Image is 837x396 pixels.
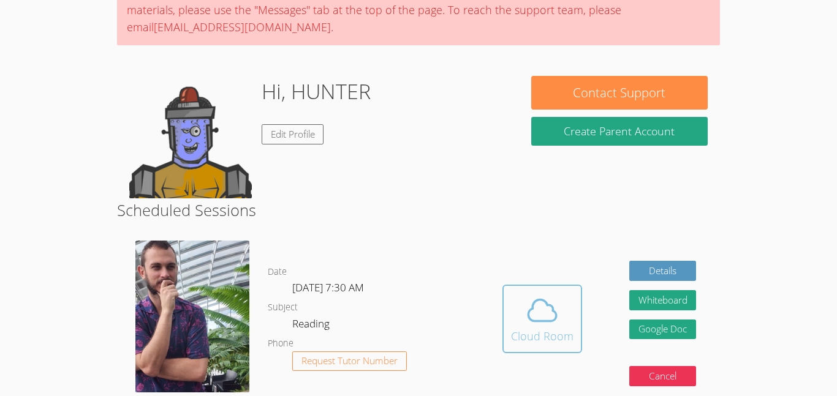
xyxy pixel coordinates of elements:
button: Cloud Room [502,285,582,353]
div: Cloud Room [511,327,574,345]
button: Whiteboard [629,290,697,310]
a: Details [629,261,697,281]
button: Request Tutor Number [292,351,407,372]
a: Google Doc [629,319,697,340]
span: [DATE] 7:30 AM [292,280,364,294]
img: 20240721_091457.jpg [135,241,249,392]
img: default.png [129,76,252,198]
span: Request Tutor Number [301,356,398,365]
a: Edit Profile [262,124,324,144]
dd: Reading [292,315,332,336]
h1: Hi, HUNTER [262,76,371,107]
button: Contact Support [531,76,708,110]
dt: Phone [268,336,294,351]
dt: Subject [268,300,298,315]
h2: Scheduled Sessions [117,198,720,222]
button: Create Parent Account [531,117,708,146]
button: Cancel [629,366,697,386]
dt: Date [268,264,287,280]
